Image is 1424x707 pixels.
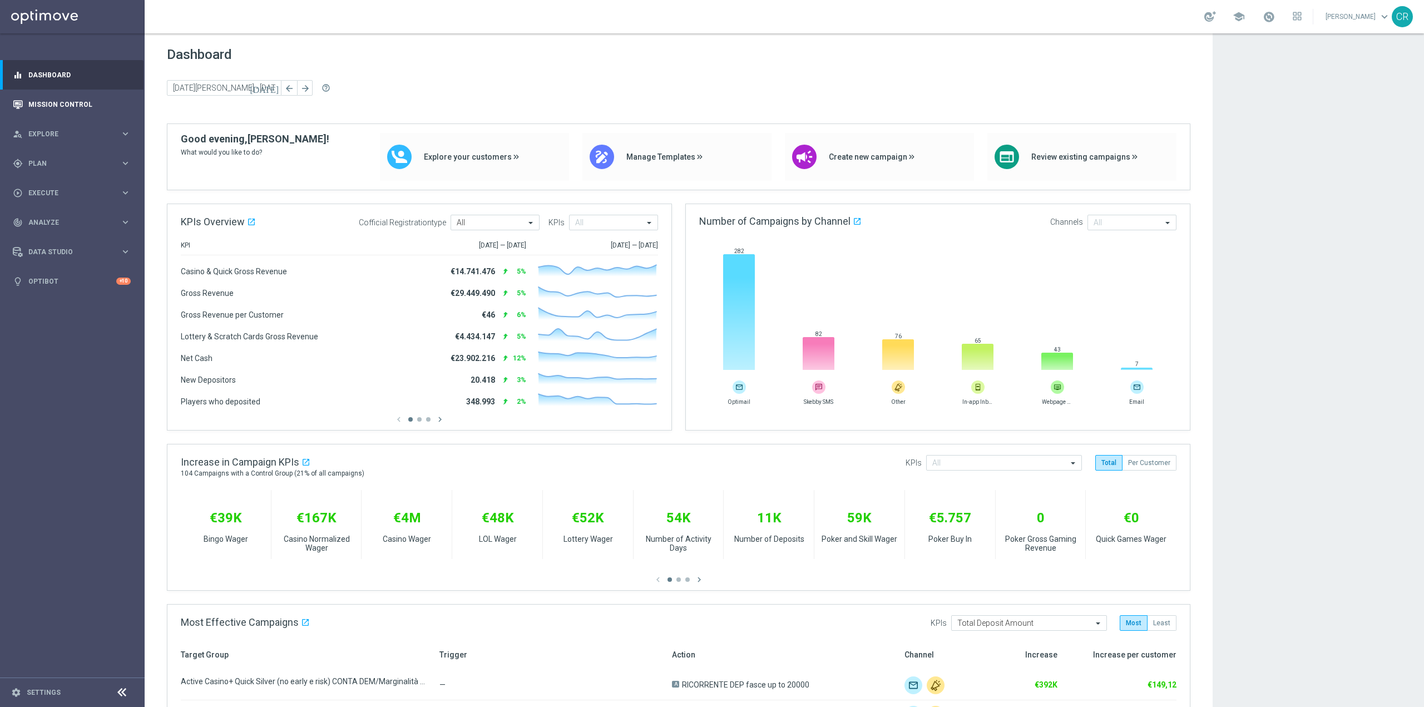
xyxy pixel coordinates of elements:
div: Explore [13,129,120,139]
button: Mission Control [12,100,131,109]
a: Optibot [28,266,116,296]
div: Analyze [13,217,120,228]
a: Settings [27,689,61,696]
div: Mission Control [13,90,131,119]
div: Dashboard [13,60,131,90]
div: +10 [116,278,131,285]
div: Execute [13,188,120,198]
div: Data Studio [13,247,120,257]
button: gps_fixed Plan keyboard_arrow_right [12,159,131,168]
span: Explore [28,131,120,137]
span: keyboard_arrow_down [1378,11,1391,23]
button: track_changes Analyze keyboard_arrow_right [12,218,131,227]
i: lightbulb [13,276,23,286]
button: lightbulb Optibot +10 [12,277,131,286]
span: Analyze [28,219,120,226]
i: track_changes [13,217,23,228]
div: CR [1392,6,1413,27]
button: person_search Explore keyboard_arrow_right [12,130,131,139]
span: Plan [28,160,120,167]
button: Data Studio keyboard_arrow_right [12,248,131,256]
i: equalizer [13,70,23,80]
i: keyboard_arrow_right [120,158,131,169]
div: Optibot [13,266,131,296]
a: Dashboard [28,60,131,90]
span: school [1233,11,1245,23]
span: Execute [28,190,120,196]
i: play_circle_outline [13,188,23,198]
i: settings [11,688,21,698]
div: Plan [13,159,120,169]
i: keyboard_arrow_right [120,217,131,228]
button: play_circle_outline Execute keyboard_arrow_right [12,189,131,197]
span: Data Studio [28,249,120,255]
i: keyboard_arrow_right [120,187,131,198]
i: person_search [13,129,23,139]
a: Mission Control [28,90,131,119]
i: gps_fixed [13,159,23,169]
i: keyboard_arrow_right [120,246,131,257]
i: keyboard_arrow_right [120,128,131,139]
a: [PERSON_NAME]keyboard_arrow_down [1324,8,1392,25]
button: equalizer Dashboard [12,71,131,80]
